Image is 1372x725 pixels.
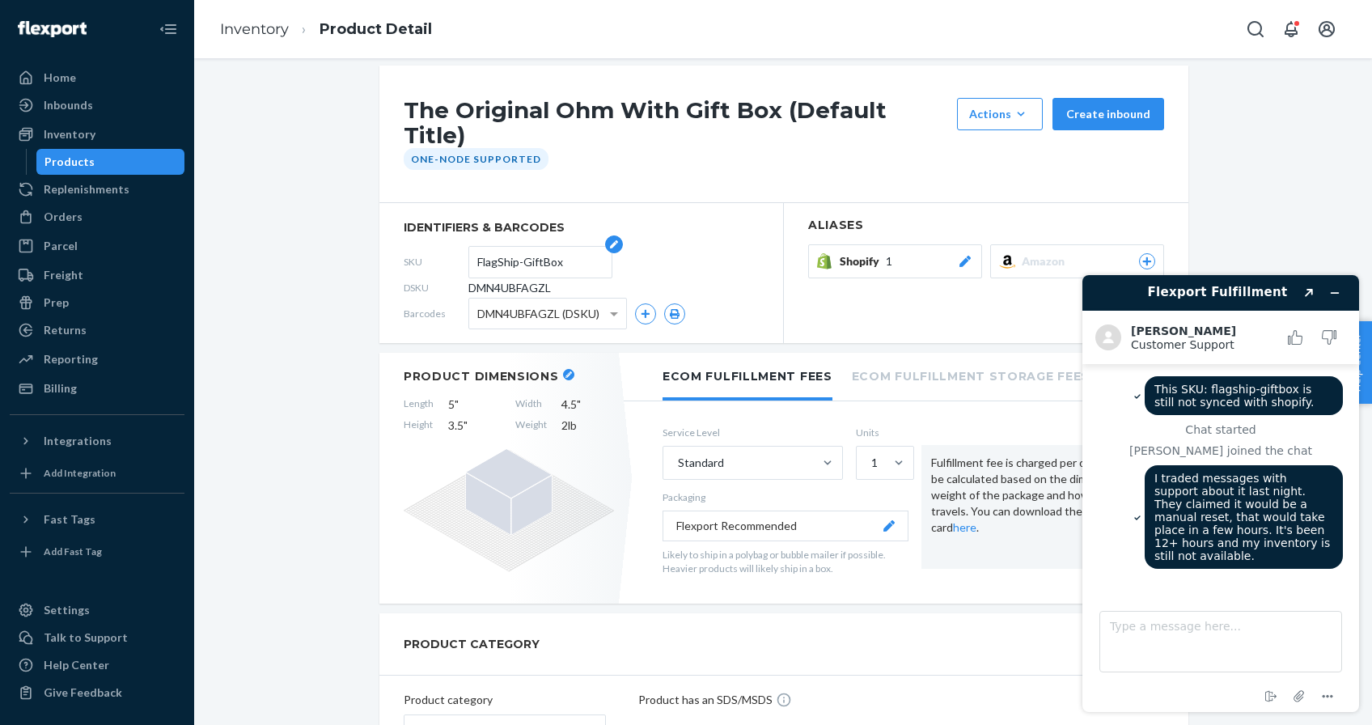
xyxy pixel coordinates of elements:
div: Help Center [44,657,109,673]
button: Integrations [10,428,184,454]
div: Prep [44,295,69,311]
span: " [577,397,581,411]
li: Ecom Fulfillment Fees [663,353,832,401]
span: DSKU [404,281,468,295]
span: Barcodes [404,307,468,320]
span: " [464,418,468,432]
div: Returns [44,322,87,338]
button: Amazon [990,244,1164,278]
div: Standard [678,455,724,471]
span: Chat [38,11,71,26]
a: Prep [10,290,184,316]
a: Help Center [10,652,184,678]
a: Inbounds [10,92,184,118]
div: Reporting [44,351,98,367]
div: Integrations [44,433,112,449]
div: Replenishments [44,181,129,197]
span: " [455,397,459,411]
a: Home [10,65,184,91]
a: Add Integration [10,460,184,486]
button: Flexport Recommended [663,511,908,541]
a: Replenishments [10,176,184,202]
button: Actions [957,98,1043,130]
input: 1 [870,455,871,471]
label: Units [856,426,908,439]
span: 4.5 [561,396,614,413]
input: Standard [676,455,678,471]
a: Orders [10,204,184,230]
a: Inventory [10,121,184,147]
button: Talk to Support [10,625,184,651]
a: here [953,520,976,534]
a: Returns [10,317,184,343]
div: Orders [44,209,83,225]
div: Inventory [44,126,95,142]
div: Home [44,70,76,86]
h2: Product Dimensions [404,369,559,384]
div: Add Fast Tag [44,545,102,558]
button: Fast Tags [10,507,184,532]
span: identifiers & barcodes [404,219,759,235]
div: Freight [44,267,83,283]
ol: breadcrumbs [207,6,445,53]
h2: PRODUCT CATEGORY [404,630,540,659]
div: Fast Tags [44,511,95,528]
li: Ecom Fulfillment Storage Fees [852,353,1090,397]
span: 5 [448,396,501,413]
div: Give Feedback [44,685,122,701]
label: Service Level [663,426,843,439]
a: Freight [10,262,184,288]
span: Width [515,396,547,413]
div: Products [44,154,95,170]
div: Billing [44,380,77,396]
a: Product Detail [320,20,432,38]
div: Fulfillment fee is charged per order and will be calculated based on the dimensions and weight of... [921,445,1164,570]
img: Flexport logo [18,21,87,37]
a: Reporting [10,346,184,372]
div: Parcel [44,238,78,254]
a: Products [36,149,185,175]
a: Inventory [220,20,289,38]
p: Likely to ship in a polybag or bubble mailer if possible. Heavier products will likely ship in a ... [663,548,908,575]
div: Actions [969,106,1031,122]
button: Give Feedback [10,680,184,706]
button: Open notifications [1275,13,1307,45]
a: Billing [10,375,184,401]
p: Packaging [663,490,908,504]
span: Weight [515,418,547,434]
span: 2 lb [561,418,614,434]
span: Shopify [840,253,886,269]
p: Product category [404,692,606,708]
button: Open Search Box [1239,13,1272,45]
span: 1 [886,253,892,269]
span: Amazon [1022,253,1071,269]
span: SKU [404,255,468,269]
span: Height [404,418,434,434]
button: Shopify1 [808,244,982,278]
div: Add Integration [44,466,116,480]
span: Length [404,396,434,413]
a: Settings [10,597,184,623]
div: Talk to Support [44,630,128,646]
iframe: Find more information here [1069,262,1372,725]
span: DMN4UBFAGZL (DSKU) [477,300,599,328]
button: Close Navigation [152,13,184,45]
h1: The Original Ohm With Gift Box (Default Title) [404,98,949,148]
p: Product has an SDS/MSDS [638,692,773,708]
button: Create inbound [1052,98,1164,130]
span: 3.5 [448,418,501,434]
a: Parcel [10,233,184,259]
